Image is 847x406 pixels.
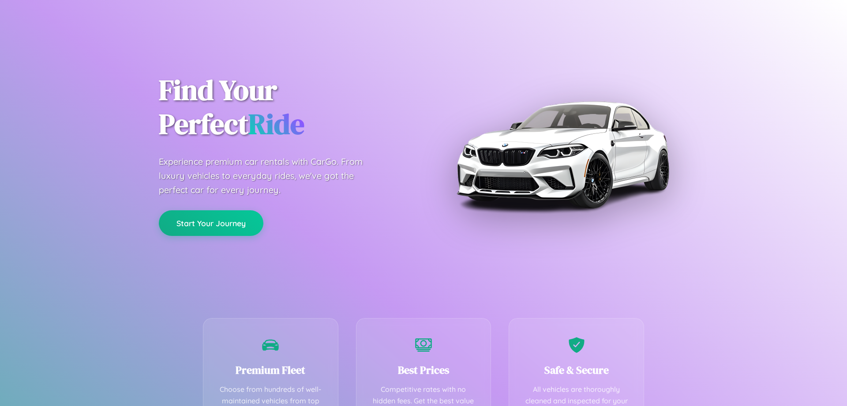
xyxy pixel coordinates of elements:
[452,44,673,265] img: Premium BMW car rental vehicle
[370,363,478,377] h3: Best Prices
[159,155,379,197] p: Experience premium car rentals with CarGo. From luxury vehicles to everyday rides, we've got the ...
[522,363,630,377] h3: Safe & Secure
[159,73,410,141] h1: Find Your Perfect
[248,105,304,143] span: Ride
[159,210,263,236] button: Start Your Journey
[217,363,325,377] h3: Premium Fleet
